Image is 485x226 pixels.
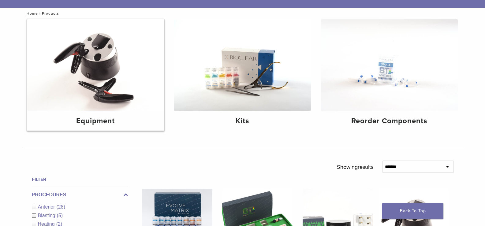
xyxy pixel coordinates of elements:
span: Blasting [38,213,57,218]
h4: Equipment [32,116,159,127]
span: Anterior [38,204,57,209]
p: Showing results [337,161,373,173]
span: / [38,12,42,15]
img: Kits [174,19,311,111]
nav: Products [22,8,463,19]
label: Procedures [32,191,128,198]
img: Equipment [27,19,164,111]
a: Kits [174,19,311,131]
h4: Reorder Components [326,116,453,127]
a: Back To Top [382,203,443,219]
span: (28) [57,204,65,209]
a: Home [25,11,38,16]
a: Equipment [27,19,164,131]
img: Reorder Components [321,19,458,111]
span: (5) [57,213,63,218]
h4: Filter [32,176,128,183]
h4: Kits [179,116,306,127]
a: Reorder Components [321,19,458,131]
